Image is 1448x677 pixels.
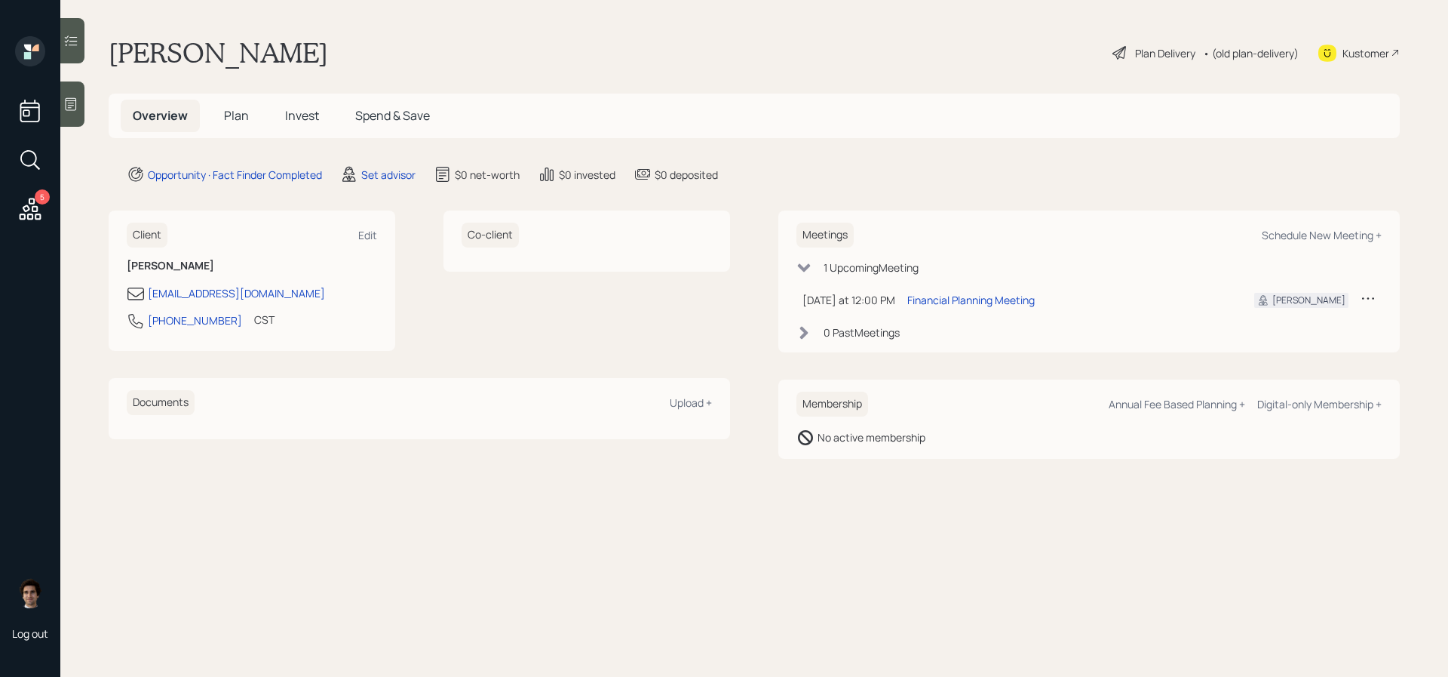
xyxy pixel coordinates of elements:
[655,167,718,183] div: $0 deposited
[127,223,167,248] h6: Client
[1262,228,1382,242] div: Schedule New Meeting +
[1109,397,1245,411] div: Annual Fee Based Planning +
[355,107,430,124] span: Spend & Save
[462,223,519,248] h6: Co-client
[1272,294,1345,307] div: [PERSON_NAME]
[824,325,900,340] div: 0 Past Meeting s
[1342,45,1389,61] div: Kustomer
[824,260,919,275] div: 1 Upcoming Meeting
[559,167,615,183] div: $0 invested
[818,429,925,445] div: No active membership
[670,395,712,410] div: Upload +
[1203,45,1299,61] div: • (old plan-delivery)
[796,223,854,248] h6: Meetings
[254,312,275,328] div: CST
[148,312,242,328] div: [PHONE_NUMBER]
[35,189,50,205] div: 5
[796,392,868,417] h6: Membership
[224,107,249,124] span: Plan
[802,292,895,308] div: [DATE] at 12:00 PM
[133,107,188,124] span: Overview
[127,390,195,415] h6: Documents
[15,578,45,608] img: harrison-schaefer-headshot-2.png
[358,228,377,242] div: Edit
[1135,45,1195,61] div: Plan Delivery
[148,285,325,301] div: [EMAIL_ADDRESS][DOMAIN_NAME]
[127,260,377,272] h6: [PERSON_NAME]
[907,292,1035,308] div: Financial Planning Meeting
[148,167,322,183] div: Opportunity · Fact Finder Completed
[285,107,319,124] span: Invest
[12,626,48,641] div: Log out
[455,167,520,183] div: $0 net-worth
[1257,397,1382,411] div: Digital-only Membership +
[109,36,328,69] h1: [PERSON_NAME]
[361,167,416,183] div: Set advisor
